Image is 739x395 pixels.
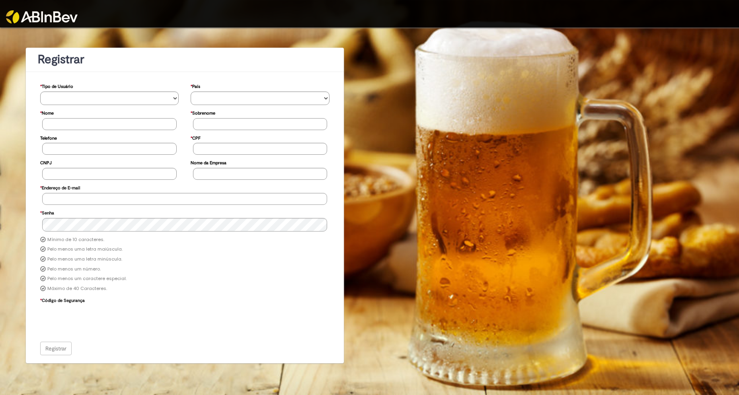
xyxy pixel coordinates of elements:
h1: Registrar [38,53,332,66]
label: Pelo menos um caractere especial. [47,276,127,282]
label: Mínimo de 10 caracteres. [47,237,104,243]
label: CPF [191,132,201,143]
label: Pelo menos uma letra minúscula. [47,256,122,263]
label: Máximo de 40 Caracteres. [47,286,107,292]
label: Sobrenome [191,107,215,118]
label: Endereço de E-mail [40,181,80,193]
label: Código de Segurança [40,294,85,305]
label: Nome [40,107,54,118]
label: País [191,80,200,91]
label: CNPJ [40,156,52,168]
label: Telefone [40,132,57,143]
iframe: reCAPTCHA [42,305,163,336]
label: Pelo menos um número. [47,266,101,272]
img: ABInbev-white.png [6,10,78,23]
label: Nome da Empresa [191,156,226,168]
label: Tipo de Usuário [40,80,73,91]
label: Senha [40,206,54,218]
label: Pelo menos uma letra maiúscula. [47,246,123,253]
